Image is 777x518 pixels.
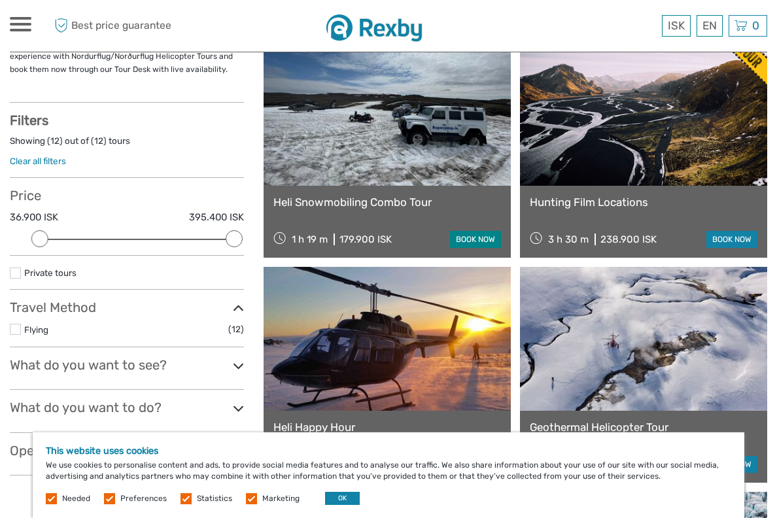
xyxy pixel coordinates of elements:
[189,211,244,224] label: 395.400 ISK
[530,196,757,209] a: Hunting Film Locations
[50,135,60,147] label: 12
[10,400,244,415] h3: What do you want to do?
[339,233,392,245] div: 179.900 ISK
[33,432,744,518] div: We use cookies to personalise content and ads, to provide social media features and to analyse ou...
[120,493,167,504] label: Preferences
[706,231,757,248] a: book now
[51,15,199,37] span: Best price guarantee
[273,196,501,209] a: Heli Snowmobiling Combo Tour
[668,19,685,32] span: ISK
[10,135,244,155] div: Showing ( ) out of ( ) tours
[10,112,48,128] strong: Filters
[292,233,328,245] span: 1 h 19 m
[94,135,103,147] label: 12
[10,188,244,203] h3: Price
[10,443,244,458] h3: Operators
[450,231,501,248] a: book now
[697,15,723,37] div: EN
[530,421,757,434] a: Geothermal Helicopter Tour
[273,421,501,434] a: Heli Happy Hour
[750,19,761,32] span: 0
[326,10,432,42] img: 1430-dd05a757-d8ed-48de-a814-6052a4ad6914_logo_small.jpg
[10,300,244,315] h3: Travel Method
[46,445,731,457] h5: This website uses cookies
[10,156,66,166] a: Clear all filters
[600,233,657,245] div: 238.900 ISK
[262,493,300,504] label: Marketing
[10,357,244,373] h3: What do you want to see?
[548,233,589,245] span: 3 h 30 m
[24,324,48,335] a: Flying
[10,211,58,224] label: 36.900 ISK
[24,268,77,278] a: Private tours
[62,493,90,504] label: Needed
[10,5,50,44] button: Open LiveChat chat widget
[228,322,244,337] span: (12)
[197,493,232,504] label: Statistics
[325,492,360,505] button: OK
